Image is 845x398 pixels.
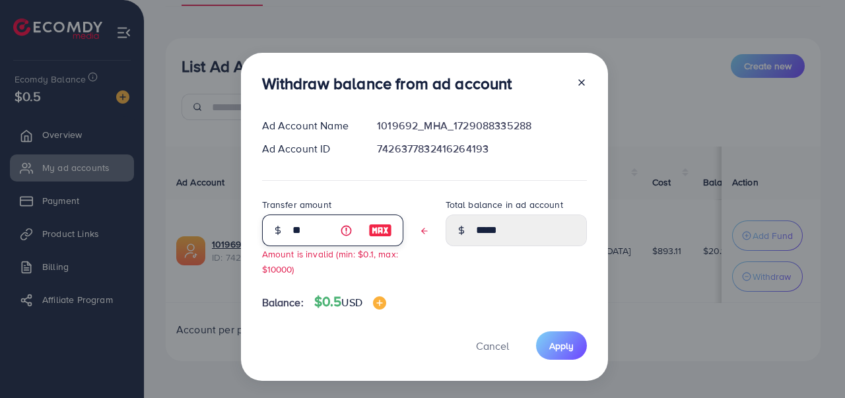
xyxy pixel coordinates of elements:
button: Apply [536,331,587,360]
span: Balance: [262,295,304,310]
div: Ad Account Name [252,118,367,133]
small: Amount is invalid (min: $0.1, max: $10000) [262,248,398,275]
div: Ad Account ID [252,141,367,156]
img: image [368,222,392,238]
img: image [373,296,386,310]
h4: $0.5 [314,294,386,310]
label: Transfer amount [262,198,331,211]
div: 7426377832416264193 [366,141,597,156]
label: Total balance in ad account [446,198,563,211]
button: Cancel [459,331,525,360]
div: 1019692_MHA_1729088335288 [366,118,597,133]
iframe: Chat [789,339,835,388]
span: Apply [549,339,574,352]
span: Cancel [476,339,509,353]
span: USD [341,295,362,310]
h3: Withdraw balance from ad account [262,74,512,93]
